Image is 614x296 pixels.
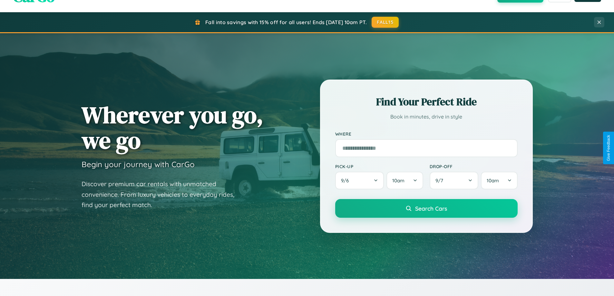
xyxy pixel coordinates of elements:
span: Search Cars [415,205,447,212]
span: Fall into savings with 15% off for all users! Ends [DATE] 10am PT. [205,19,367,25]
h3: Begin your journey with CarGo [82,159,195,169]
label: Pick-up [335,164,423,169]
label: Drop-off [430,164,518,169]
button: 9/6 [335,172,384,189]
span: 10am [487,177,499,184]
div: Give Feedback [606,135,611,161]
button: 10am [481,172,517,189]
span: 9 / 6 [341,177,352,184]
span: 9 / 7 [435,177,446,184]
button: Search Cars [335,199,518,218]
h2: Find Your Perfect Ride [335,95,518,109]
label: Where [335,131,518,137]
button: 10am [386,172,423,189]
button: 9/7 [430,172,479,189]
button: FALL15 [372,17,399,28]
span: 10am [392,177,404,184]
h1: Wherever you go, we go [82,102,263,153]
p: Discover premium car rentals with unmatched convenience. From luxury vehicles to everyday rides, ... [82,179,243,210]
p: Book in minutes, drive in style [335,112,518,121]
